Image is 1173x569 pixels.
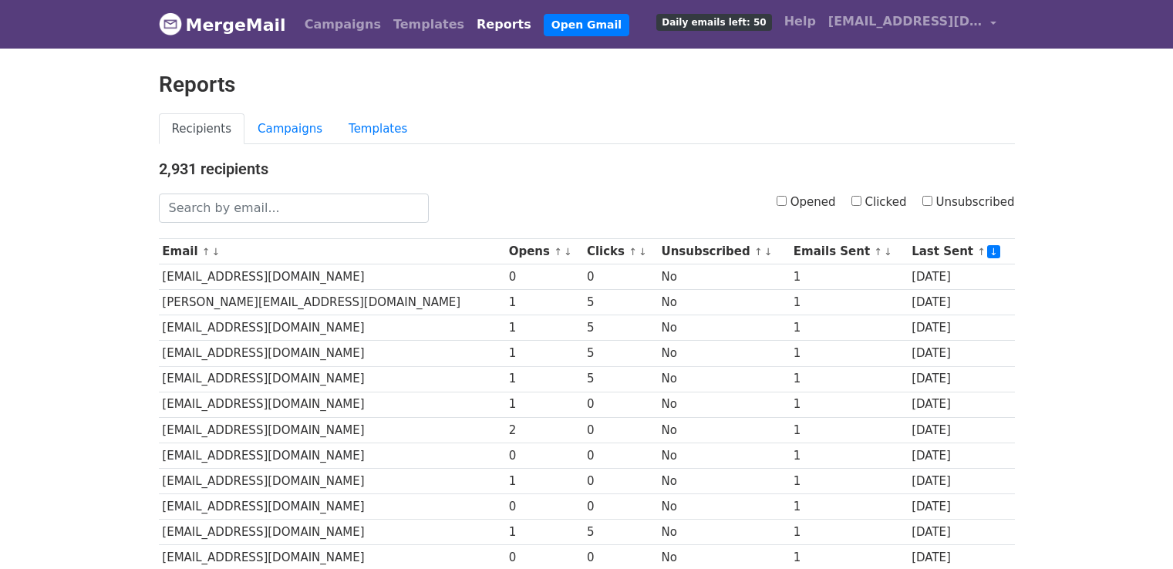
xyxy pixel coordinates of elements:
[583,264,658,290] td: 0
[583,443,658,468] td: 0
[470,9,538,40] a: Reports
[790,417,908,443] td: 1
[505,417,583,443] td: 2
[159,366,505,392] td: [EMAIL_ADDRESS][DOMAIN_NAME]
[908,341,1014,366] td: [DATE]
[908,443,1014,468] td: [DATE]
[658,468,790,493] td: No
[908,264,1014,290] td: [DATE]
[851,194,907,211] label: Clicked
[159,160,1015,178] h4: 2,931 recipients
[658,315,790,341] td: No
[658,341,790,366] td: No
[790,494,908,520] td: 1
[790,366,908,392] td: 1
[790,468,908,493] td: 1
[828,12,983,31] span: [EMAIL_ADDRESS][DOMAIN_NAME]
[790,520,908,545] td: 1
[505,443,583,468] td: 0
[658,366,790,392] td: No
[583,315,658,341] td: 5
[202,246,211,258] a: ↑
[639,246,647,258] a: ↓
[505,341,583,366] td: 1
[583,239,658,264] th: Clicks
[908,315,1014,341] td: [DATE]
[650,6,777,37] a: Daily emails left: 50
[908,494,1014,520] td: [DATE]
[922,196,932,206] input: Unsubscribed
[987,245,1000,258] a: ↓
[764,246,773,258] a: ↓
[583,392,658,417] td: 0
[629,246,637,258] a: ↑
[159,494,505,520] td: [EMAIL_ADDRESS][DOMAIN_NAME]
[159,8,286,41] a: MergeMail
[564,246,572,258] a: ↓
[790,264,908,290] td: 1
[159,315,505,341] td: [EMAIL_ADDRESS][DOMAIN_NAME]
[159,264,505,290] td: [EMAIL_ADDRESS][DOMAIN_NAME]
[554,246,562,258] a: ↑
[159,194,429,223] input: Search by email...
[505,520,583,545] td: 1
[505,468,583,493] td: 1
[656,14,771,31] span: Daily emails left: 50
[790,315,908,341] td: 1
[159,239,505,264] th: Email
[790,392,908,417] td: 1
[505,290,583,315] td: 1
[777,196,787,206] input: Opened
[908,239,1014,264] th: Last Sent
[658,264,790,290] td: No
[908,392,1014,417] td: [DATE]
[908,290,1014,315] td: [DATE]
[387,9,470,40] a: Templates
[583,468,658,493] td: 0
[908,520,1014,545] td: [DATE]
[505,315,583,341] td: 1
[908,468,1014,493] td: [DATE]
[790,239,908,264] th: Emails Sent
[505,239,583,264] th: Opens
[658,239,790,264] th: Unsubscribed
[884,246,892,258] a: ↓
[583,290,658,315] td: 5
[159,443,505,468] td: [EMAIL_ADDRESS][DOMAIN_NAME]
[159,290,505,315] td: [PERSON_NAME][EMAIL_ADDRESS][DOMAIN_NAME]
[159,417,505,443] td: [EMAIL_ADDRESS][DOMAIN_NAME]
[922,194,1015,211] label: Unsubscribed
[505,264,583,290] td: 0
[583,341,658,366] td: 5
[658,290,790,315] td: No
[544,14,629,36] a: Open Gmail
[212,246,221,258] a: ↓
[658,494,790,520] td: No
[583,520,658,545] td: 5
[298,9,387,40] a: Campaigns
[658,443,790,468] td: No
[159,12,182,35] img: MergeMail logo
[244,113,335,145] a: Campaigns
[790,443,908,468] td: 1
[159,468,505,493] td: [EMAIL_ADDRESS][DOMAIN_NAME]
[583,494,658,520] td: 0
[908,417,1014,443] td: [DATE]
[583,417,658,443] td: 0
[505,392,583,417] td: 1
[159,72,1015,98] h2: Reports
[754,246,763,258] a: ↑
[583,366,658,392] td: 5
[790,341,908,366] td: 1
[159,341,505,366] td: [EMAIL_ADDRESS][DOMAIN_NAME]
[159,520,505,545] td: [EMAIL_ADDRESS][DOMAIN_NAME]
[908,366,1014,392] td: [DATE]
[977,246,986,258] a: ↑
[658,417,790,443] td: No
[335,113,420,145] a: Templates
[790,290,908,315] td: 1
[159,113,245,145] a: Recipients
[658,520,790,545] td: No
[159,392,505,417] td: [EMAIL_ADDRESS][DOMAIN_NAME]
[778,6,822,37] a: Help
